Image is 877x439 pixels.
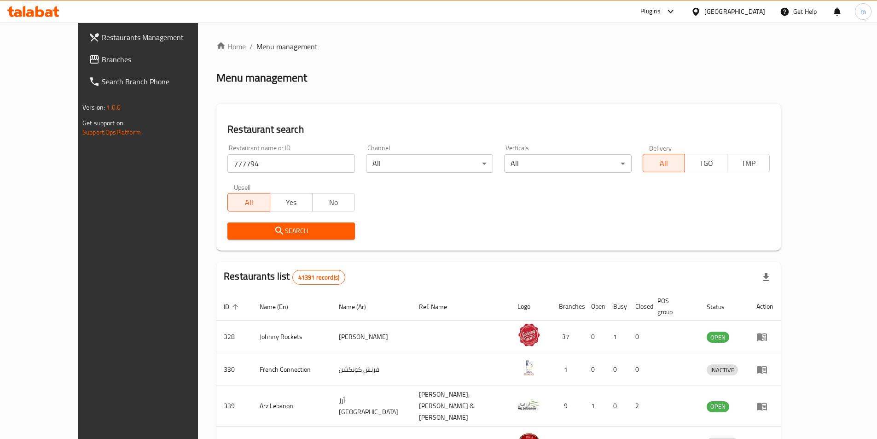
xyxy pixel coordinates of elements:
div: Menu [756,331,773,342]
img: Johnny Rockets [517,323,540,346]
a: Support.OpsPlatform [82,126,141,138]
th: Busy [606,293,628,321]
label: Upsell [234,184,251,190]
td: 0 [606,353,628,386]
td: [PERSON_NAME] [331,321,412,353]
th: Action [749,293,781,321]
span: Status [707,301,737,312]
span: 41391 record(s) [293,273,345,282]
span: 1.0.0 [106,101,121,113]
span: m [860,6,866,17]
div: Total records count [292,270,345,285]
span: ID [224,301,241,312]
td: 339 [216,386,252,427]
span: Name (Ar) [339,301,378,312]
button: No [312,193,355,211]
span: TGO [689,157,724,170]
span: OPEN [707,401,729,412]
button: TGO [685,154,727,172]
span: INACTIVE [707,365,738,375]
a: Branches [81,48,224,70]
span: All [647,157,682,170]
button: All [227,193,270,211]
span: OPEN [707,332,729,343]
div: All [366,154,493,173]
button: Yes [270,193,313,211]
td: 2 [628,386,650,427]
a: Home [216,41,246,52]
div: Export file [755,266,777,288]
button: TMP [727,154,770,172]
span: POS group [657,295,688,317]
span: Restaurants Management [102,32,217,43]
td: 1 [552,353,584,386]
td: 0 [584,353,606,386]
img: Arz Lebanon [517,393,540,416]
td: 37 [552,321,584,353]
span: Version: [82,101,105,113]
th: Branches [552,293,584,321]
div: [GEOGRAPHIC_DATA] [704,6,765,17]
label: Delivery [649,145,672,151]
td: 0 [584,321,606,353]
img: French Connection [517,356,540,379]
span: No [316,196,351,209]
a: Restaurants Management [81,26,224,48]
div: Menu [756,364,773,375]
td: 0 [628,353,650,386]
nav: breadcrumb [216,41,781,52]
th: Closed [628,293,650,321]
td: 1 [606,321,628,353]
div: INACTIVE [707,364,738,375]
span: Search Branch Phone [102,76,217,87]
td: 328 [216,321,252,353]
td: فرنش كونكشن [331,353,412,386]
th: Logo [510,293,552,321]
td: 0 [606,386,628,427]
h2: Restaurant search [227,123,770,136]
button: All [643,154,685,172]
span: Get support on: [82,117,125,129]
div: Plugins [640,6,661,17]
h2: Restaurants list [224,269,345,285]
span: Yes [274,196,309,209]
h2: Menu management [216,70,307,85]
button: Search [227,222,354,240]
span: TMP [731,157,766,170]
span: Menu management [256,41,318,52]
td: French Connection [252,353,331,386]
td: [PERSON_NAME],[PERSON_NAME] & [PERSON_NAME] [412,386,511,427]
div: All [504,154,631,173]
td: أرز [GEOGRAPHIC_DATA] [331,386,412,427]
input: Search for restaurant name or ID.. [227,154,354,173]
span: All [232,196,267,209]
td: Johnny Rockets [252,321,331,353]
td: 330 [216,353,252,386]
li: / [250,41,253,52]
span: Ref. Name [419,301,459,312]
th: Open [584,293,606,321]
td: 0 [628,321,650,353]
span: Branches [102,54,217,65]
td: 9 [552,386,584,427]
a: Search Branch Phone [81,70,224,93]
div: Menu [756,401,773,412]
td: Arz Lebanon [252,386,331,427]
td: 1 [584,386,606,427]
span: Search [235,225,347,237]
span: Name (En) [260,301,300,312]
